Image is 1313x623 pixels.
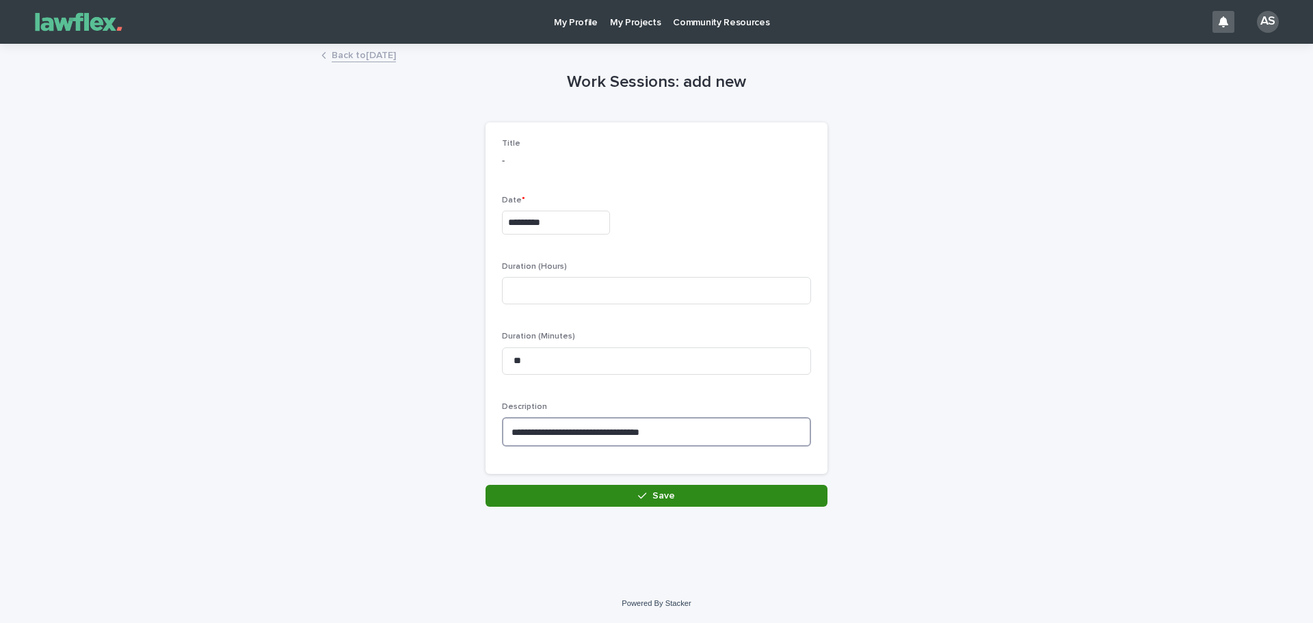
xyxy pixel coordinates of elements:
span: Save [652,491,675,501]
img: Gnvw4qrBSHOAfo8VMhG6 [27,8,130,36]
span: Duration (Hours) [502,263,567,271]
span: Description [502,403,547,411]
span: Title [502,140,520,148]
a: Back to[DATE] [332,47,396,62]
p: - [502,154,811,168]
div: AS [1257,11,1279,33]
a: Powered By Stacker [622,599,691,607]
button: Save [486,485,827,507]
span: Date [502,196,525,204]
h1: Work Sessions: add new [486,72,827,92]
span: Duration (Minutes) [502,332,575,341]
